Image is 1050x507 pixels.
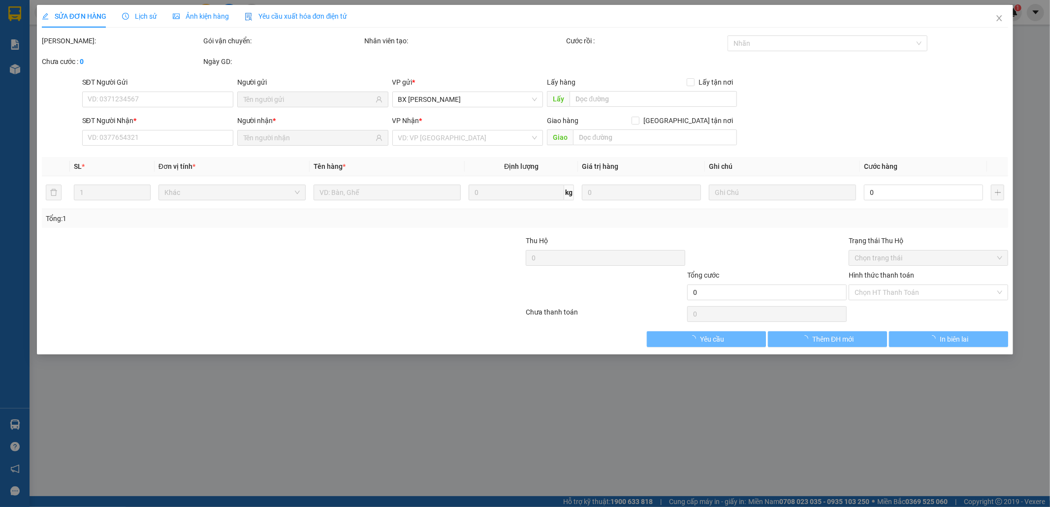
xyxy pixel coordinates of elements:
[82,77,233,88] div: SĐT Người Gửi
[995,14,1003,22] span: close
[74,162,82,170] span: SL
[705,157,860,176] th: Ghi chú
[245,12,348,20] span: Yêu cầu xuất hóa đơn điện tử
[700,334,724,345] span: Yêu cầu
[812,334,854,345] span: Thêm ĐH mới
[173,13,180,20] span: picture
[80,58,84,65] b: 0
[314,185,461,200] input: VD: Bàn, Ghế
[392,77,543,88] div: VP gửi
[314,162,346,170] span: Tên hàng
[46,213,405,224] div: Tổng: 1
[582,185,701,200] input: 0
[243,132,374,143] input: Tên người nhận
[547,117,578,125] span: Giao hàng
[159,162,195,170] span: Đơn vị tính
[173,12,229,20] span: Ảnh kiện hàng
[164,185,300,200] span: Khác
[237,77,388,88] div: Người gửi
[639,115,737,126] span: [GEOGRAPHIC_DATA] tận nơi
[42,12,106,20] span: SỬA ĐƠN HÀNG
[709,185,856,200] input: Ghi Chú
[42,56,201,67] div: Chưa cước :
[647,331,766,347] button: Yêu cầu
[203,56,363,67] div: Ngày GD:
[687,271,719,279] span: Tổng cước
[986,5,1013,32] button: Close
[929,335,940,342] span: loading
[695,77,737,88] span: Lấy tận nơi
[573,129,737,145] input: Dọc đường
[46,185,62,200] button: delete
[864,162,897,170] span: Cước hàng
[801,335,812,342] span: loading
[365,35,565,46] div: Nhân viên tạo:
[566,35,726,46] div: Cước rồi :
[376,134,382,141] span: user
[245,13,253,21] img: icon
[122,13,129,20] span: clock-circle
[991,185,1004,200] button: plus
[570,91,737,107] input: Dọc đường
[564,185,574,200] span: kg
[237,115,388,126] div: Người nhận
[42,13,49,20] span: edit
[82,115,233,126] div: SĐT Người Nhận
[849,271,914,279] label: Hình thức thanh toán
[547,78,575,86] span: Lấy hàng
[582,162,618,170] span: Giá trị hàng
[203,35,363,46] div: Gói vận chuyển:
[525,307,687,324] div: Chưa thanh toán
[504,162,539,170] span: Định lượng
[42,35,201,46] div: [PERSON_NAME]:
[526,237,548,245] span: Thu Hộ
[689,335,700,342] span: loading
[940,334,968,345] span: In biên lai
[122,12,157,20] span: Lịch sử
[398,92,538,107] span: BX Phạm Văn Đồng
[849,235,1008,246] div: Trạng thái Thu Hộ
[547,91,570,107] span: Lấy
[547,129,573,145] span: Giao
[376,96,382,103] span: user
[889,331,1008,347] button: In biên lai
[243,94,374,105] input: Tên người gửi
[768,331,887,347] button: Thêm ĐH mới
[855,251,1002,265] span: Chọn trạng thái
[392,117,419,125] span: VP Nhận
